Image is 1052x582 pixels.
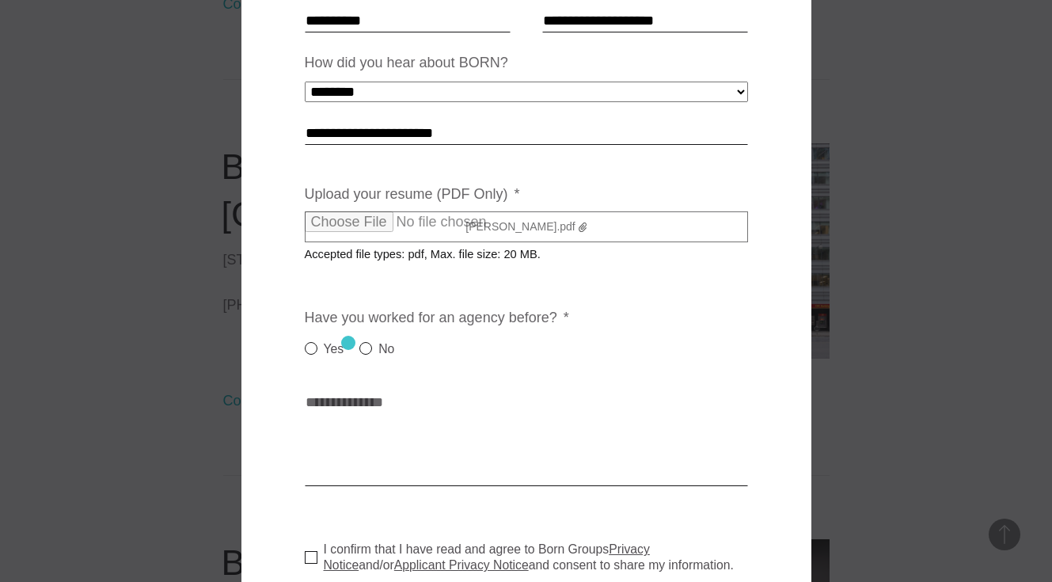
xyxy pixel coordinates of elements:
[305,185,520,204] label: Upload your resume (PDF Only)
[305,235,553,261] span: Accepted file types: pdf, Max. file size: 20 MB.
[305,309,569,327] label: Have you worked for an agency before?
[359,340,394,359] label: No
[305,542,761,573] label: I confirm that I have read and agree to Born Groups and/or and consent to share my information.
[305,54,508,72] label: How did you hear about BORN?
[305,340,344,359] label: Yes
[394,558,529,572] a: Applicant Privacy Notice
[305,211,748,243] label: [PERSON_NAME].pdf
